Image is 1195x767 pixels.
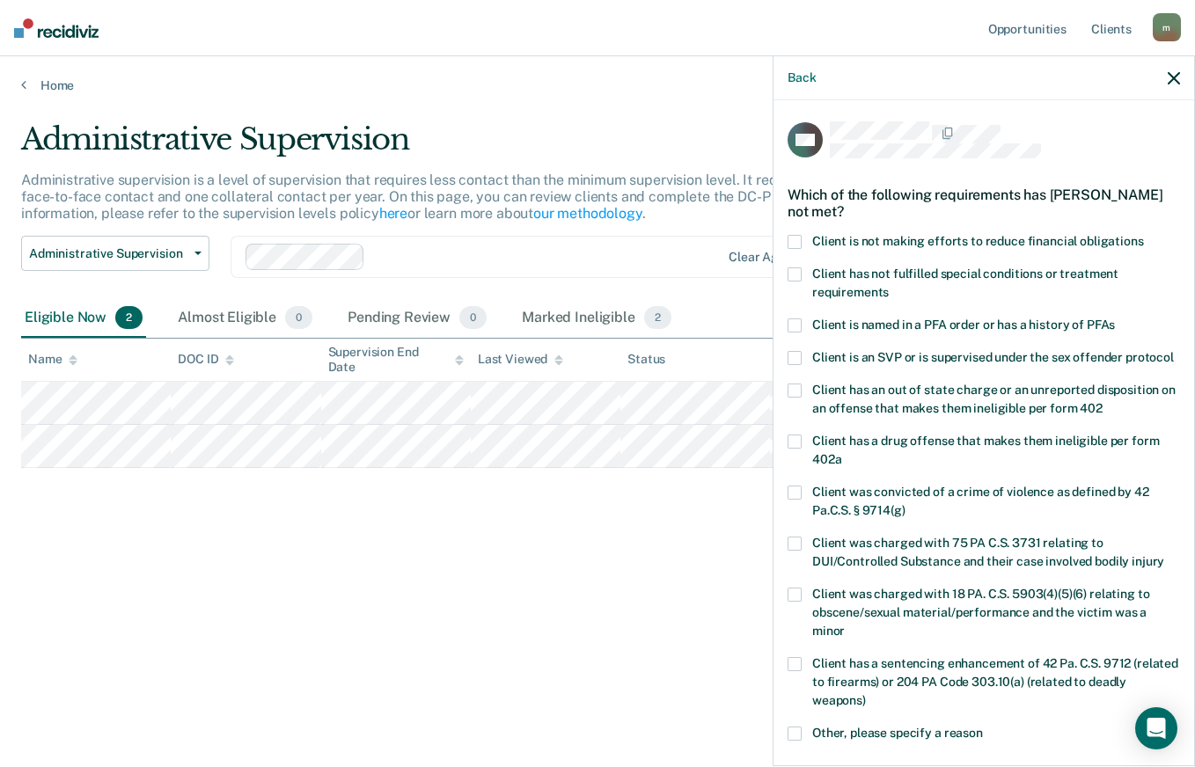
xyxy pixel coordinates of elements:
span: Client is not making efforts to reduce financial obligations [812,234,1144,248]
div: Administrative Supervision [21,121,918,172]
div: Last Viewed [478,352,563,367]
div: m [1153,13,1181,41]
span: 2 [644,306,671,329]
span: Client is an SVP or is supervised under the sex offender protocol [812,350,1174,364]
span: 0 [285,306,312,329]
div: DOC ID [178,352,234,367]
div: Pending Review [344,299,490,338]
div: Almost Eligible [174,299,316,338]
div: Open Intercom Messenger [1135,707,1177,749]
a: our methodology [533,205,642,222]
div: Name [28,352,77,367]
div: Clear agents [729,250,803,265]
div: Eligible Now [21,299,146,338]
span: Other, please specify a reason [812,726,983,740]
a: Home [21,77,1174,93]
button: Back [788,70,816,85]
span: Client has a sentencing enhancement of 42 Pa. C.S. 9712 (related to firearms) or 204 PA Code 303.... [812,656,1178,707]
div: Which of the following requirements has [PERSON_NAME] not met? [788,172,1180,234]
span: 2 [115,306,143,329]
div: Supervision End Date [328,345,464,375]
p: Administrative supervision is a level of supervision that requires less contact than the minimum ... [21,172,898,222]
span: 0 [459,306,487,329]
img: Recidiviz [14,18,99,38]
span: Client was convicted of a crime of violence as defined by 42 Pa.C.S. § 9714(g) [812,485,1149,517]
span: Client is named in a PFA order or has a history of PFAs [812,318,1115,332]
span: Client has an out of state charge or an unreported disposition on an offense that makes them inel... [812,383,1176,415]
span: Administrative Supervision [29,246,187,261]
div: Marked Ineligible [518,299,675,338]
span: Client has not fulfilled special conditions or treatment requirements [812,267,1118,299]
span: Client has a drug offense that makes them ineligible per form 402a [812,434,1159,466]
a: here [379,205,407,222]
div: Status [627,352,665,367]
span: Client was charged with 75 PA C.S. 3731 relating to DUI/Controlled Substance and their case invol... [812,536,1164,568]
span: Client was charged with 18 PA. C.S. 5903(4)(5)(6) relating to obscene/sexual material/performance... [812,587,1149,638]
